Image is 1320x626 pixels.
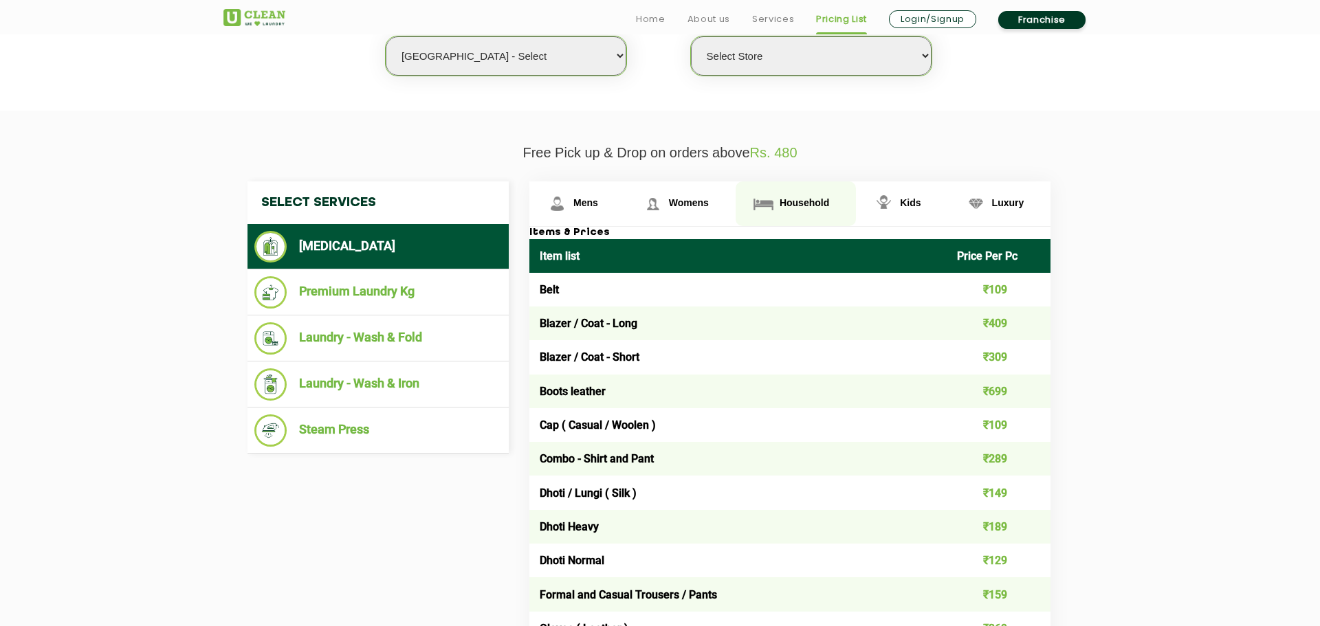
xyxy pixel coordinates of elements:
[254,322,502,355] li: Laundry - Wash & Fold
[529,442,947,476] td: Combo - Shirt and Pant
[947,577,1051,611] td: ₹159
[947,544,1051,577] td: ₹129
[529,227,1050,239] h3: Items & Prices
[992,197,1024,208] span: Luxury
[223,145,1097,161] p: Free Pick up & Drop on orders above
[947,408,1051,442] td: ₹109
[247,181,509,224] h4: Select Services
[947,510,1051,544] td: ₹189
[529,239,947,273] th: Item list
[573,197,598,208] span: Mens
[529,306,947,340] td: Blazer / Coat - Long
[254,414,287,447] img: Steam Press
[545,192,569,216] img: Mens
[669,197,709,208] span: Womens
[998,11,1086,29] a: Franchise
[529,476,947,509] td: Dhoti / Lungi ( Silk )
[750,145,797,160] span: Rs. 480
[529,340,947,374] td: Blazer / Coat - Short
[254,231,502,262] li: [MEDICAL_DATA]
[947,340,1051,374] td: ₹309
[254,322,287,355] img: Laundry - Wash & Fold
[529,375,947,408] td: Boots leather
[889,10,976,28] a: Login/Signup
[529,408,947,442] td: Cap ( Casual / Woolen )
[947,442,1051,476] td: ₹289
[529,577,947,611] td: Formal and Casual Trousers / Pants
[816,11,867,27] a: Pricing List
[964,192,988,216] img: Luxury
[780,197,829,208] span: Household
[529,544,947,577] td: Dhoti Normal
[254,276,287,309] img: Premium Laundry Kg
[752,11,794,27] a: Services
[254,368,287,401] img: Laundry - Wash & Iron
[254,414,502,447] li: Steam Press
[223,9,285,26] img: UClean Laundry and Dry Cleaning
[751,192,775,216] img: Household
[254,368,502,401] li: Laundry - Wash & Iron
[947,476,1051,509] td: ₹149
[641,192,665,216] img: Womens
[947,273,1051,306] td: ₹109
[947,239,1051,273] th: Price Per Pc
[947,306,1051,340] td: ₹409
[529,273,947,306] td: Belt
[636,11,665,27] a: Home
[900,197,921,208] span: Kids
[254,276,502,309] li: Premium Laundry Kg
[872,192,896,216] img: Kids
[529,510,947,544] td: Dhoti Heavy
[687,11,730,27] a: About us
[947,375,1051,408] td: ₹699
[254,231,287,262] img: Dry Cleaning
